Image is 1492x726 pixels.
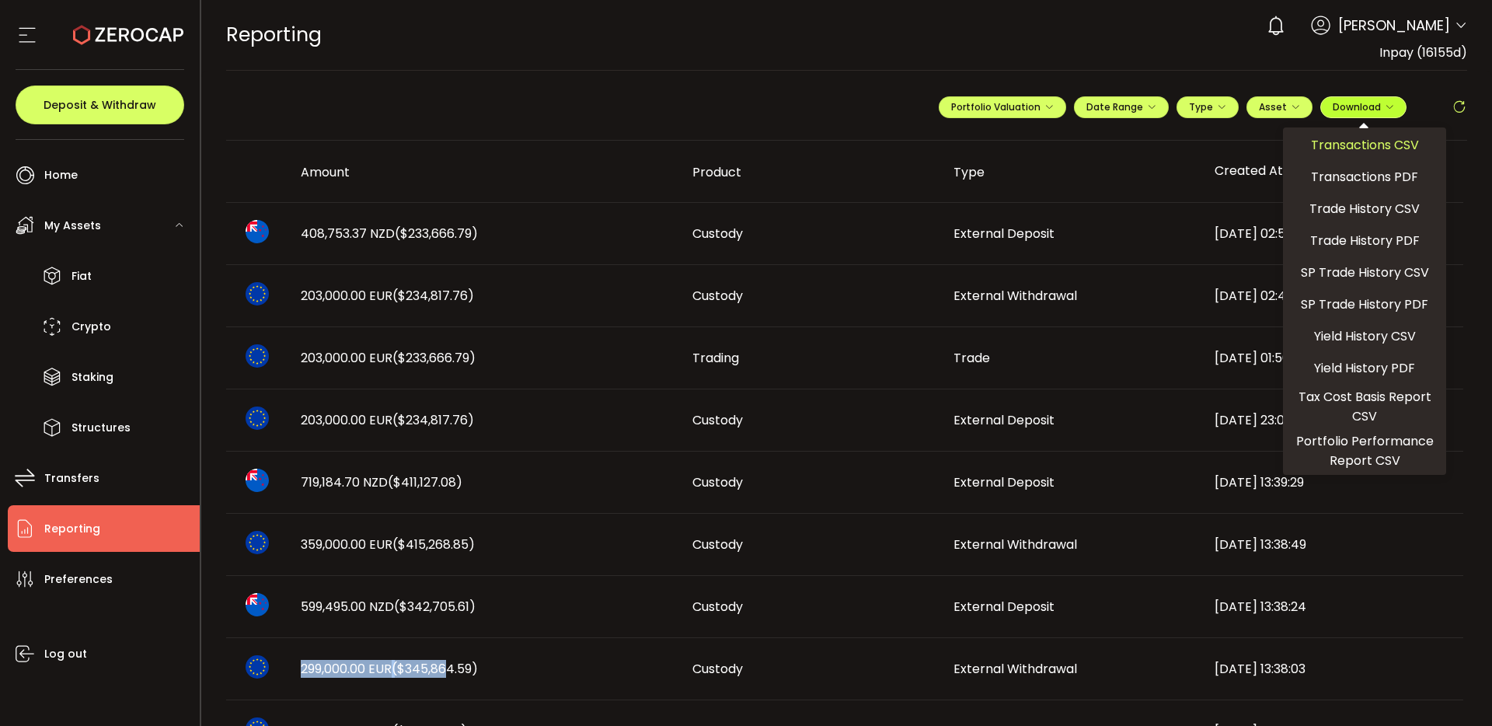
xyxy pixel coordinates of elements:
span: Tax Cost Basis Report CSV [1289,387,1440,426]
span: External Withdrawal [953,287,1077,305]
div: [DATE] 13:38:24 [1202,598,1463,616]
span: ($233,666.79) [392,349,476,367]
span: Trade [953,349,990,367]
span: Trading [692,349,739,367]
span: 408,753.37 NZD [301,225,478,243]
div: [DATE] 13:39:29 [1202,473,1463,491]
div: Amount [288,163,680,181]
span: Asset [1259,100,1287,113]
div: Created At [1202,159,1463,185]
span: ($233,666.79) [395,225,478,243]
span: 599,495.00 NZD [301,598,476,616]
span: 203,000.00 EUR [301,411,474,429]
div: [DATE] 01:56:09 [1202,349,1463,367]
span: SP Trade History PDF [1301,295,1428,314]
span: Portfolio Performance Report CSV [1289,431,1440,470]
span: Log out [44,643,87,665]
span: Transactions PDF [1311,167,1418,187]
span: Deposit & Withdraw [44,99,156,110]
button: Asset [1246,96,1312,118]
button: Portfolio Valuation [939,96,1066,118]
span: Home [44,164,78,187]
img: eur_portfolio.svg [246,531,269,554]
div: [DATE] 02:50:47 [1202,225,1463,243]
div: [DATE] 13:38:49 [1202,536,1463,553]
div: [DATE] 02:49:44 [1202,287,1463,305]
span: 719,184.70 NZD [301,473,462,491]
span: Type [1189,100,1226,113]
div: Product [680,163,941,181]
button: Type [1177,96,1239,118]
span: Custody [692,660,743,678]
span: Trade History CSV [1309,199,1420,218]
span: External Withdrawal [953,536,1077,553]
span: Custody [692,225,743,243]
span: Staking [71,366,113,389]
span: Structures [71,417,131,439]
button: Deposit & Withdraw [16,86,184,124]
span: My Assets [44,215,101,237]
span: ($342,705.61) [394,598,476,616]
span: Yield History PDF [1314,358,1415,378]
span: Transactions CSV [1311,135,1419,155]
span: Custody [692,598,743,616]
div: Type [941,163,1202,181]
span: External Deposit [953,473,1055,491]
span: ($411,127.08) [388,473,462,491]
img: eur_portfolio.svg [246,407,269,430]
div: [DATE] 13:38:03 [1202,660,1463,678]
span: 203,000.00 EUR [301,349,476,367]
span: ($415,268.85) [392,536,475,553]
img: nzd_portfolio.svg [246,593,269,616]
span: ($234,817.76) [392,411,474,429]
span: SP Trade History CSV [1301,263,1429,282]
img: nzd_portfolio.svg [246,469,269,492]
span: Custody [692,536,743,553]
span: [PERSON_NAME] [1338,15,1450,36]
span: External Withdrawal [953,660,1077,678]
span: Custody [692,473,743,491]
span: Fiat [71,265,92,288]
span: Custody [692,287,743,305]
img: eur_portfolio.svg [246,344,269,368]
span: 299,000.00 EUR [301,660,478,678]
span: Yield History CSV [1314,326,1416,346]
span: External Deposit [953,225,1055,243]
span: Reporting [44,518,100,540]
span: Reporting [226,21,322,48]
span: Transfers [44,467,99,490]
img: eur_portfolio.svg [246,655,269,679]
span: 359,000.00 EUR [301,536,475,553]
img: eur_portfolio.svg [246,282,269,305]
span: ($345,864.59) [392,660,478,678]
img: nzd_portfolio.svg [246,220,269,243]
span: ($234,817.76) [392,287,474,305]
span: Trade History PDF [1310,231,1420,250]
span: 203,000.00 EUR [301,287,474,305]
span: External Deposit [953,598,1055,616]
span: Preferences [44,568,113,591]
div: [DATE] 23:02:04 [1202,411,1463,429]
span: External Deposit [953,411,1055,429]
iframe: Chat Widget [1307,558,1492,726]
span: Date Range [1086,100,1156,113]
button: Date Range [1074,96,1169,118]
span: Portfolio Valuation [951,100,1054,113]
span: Download [1333,100,1394,113]
span: Custody [692,411,743,429]
span: Crypto [71,316,111,338]
button: Download [1320,96,1407,118]
span: Inpay (16155d) [1379,44,1467,61]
